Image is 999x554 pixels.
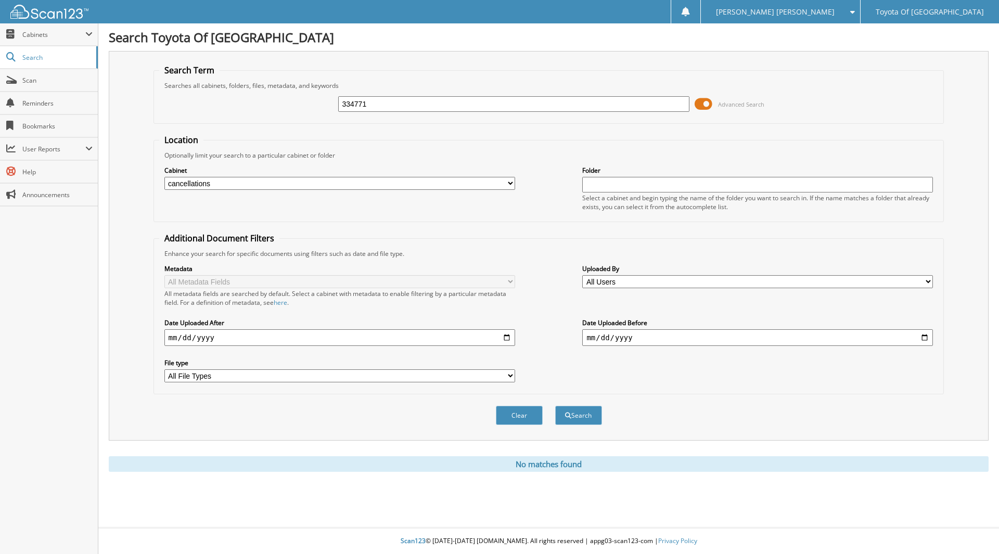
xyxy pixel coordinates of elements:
span: Search [22,53,91,62]
span: Toyota Of [GEOGRAPHIC_DATA] [876,9,984,15]
div: No matches found [109,456,989,472]
span: [PERSON_NAME] [PERSON_NAME] [716,9,835,15]
label: Metadata [164,264,515,273]
span: Cabinets [22,30,85,39]
span: Reminders [22,99,93,108]
h1: Search Toyota Of [GEOGRAPHIC_DATA] [109,29,989,46]
label: Date Uploaded After [164,318,515,327]
label: File type [164,358,515,367]
legend: Search Term [159,65,220,76]
label: Folder [582,166,933,175]
div: Optionally limit your search to a particular cabinet or folder [159,151,939,160]
label: Cabinet [164,166,515,175]
button: Search [555,406,602,425]
span: Scan [22,76,93,85]
label: Uploaded By [582,264,933,273]
span: Scan123 [401,536,426,545]
div: © [DATE]-[DATE] [DOMAIN_NAME]. All rights reserved | appg03-scan123-com | [98,529,999,554]
span: Help [22,168,93,176]
span: Advanced Search [718,100,764,108]
legend: Location [159,134,203,146]
div: Searches all cabinets, folders, files, metadata, and keywords [159,81,939,90]
div: Enhance your search for specific documents using filters such as date and file type. [159,249,939,258]
label: Date Uploaded Before [582,318,933,327]
legend: Additional Document Filters [159,233,279,244]
span: Bookmarks [22,122,93,131]
span: User Reports [22,145,85,153]
a: here [274,298,287,307]
input: end [582,329,933,346]
button: Clear [496,406,543,425]
img: scan123-logo-white.svg [10,5,88,19]
a: Privacy Policy [658,536,697,545]
input: start [164,329,515,346]
div: All metadata fields are searched by default. Select a cabinet with metadata to enable filtering b... [164,289,515,307]
span: Announcements [22,190,93,199]
div: Select a cabinet and begin typing the name of the folder you want to search in. If the name match... [582,194,933,211]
